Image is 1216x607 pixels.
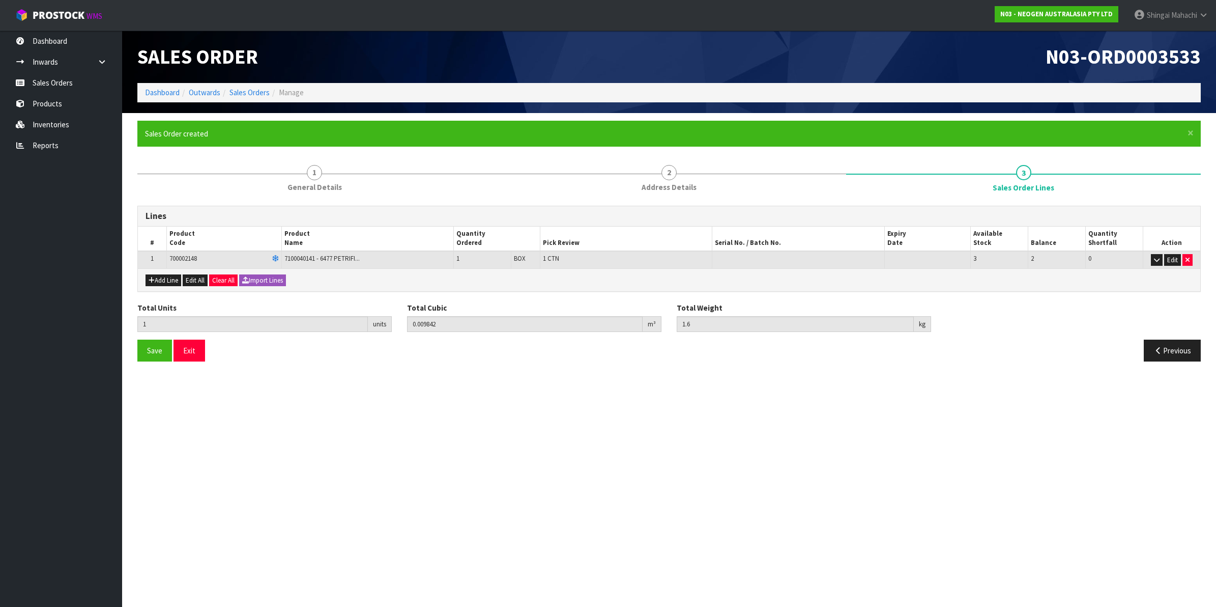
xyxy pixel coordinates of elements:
[239,274,286,287] button: Import Lines
[1147,10,1170,20] span: Shingai
[712,227,885,251] th: Serial No. / Batch No.
[279,88,304,97] span: Manage
[209,274,238,287] button: Clear All
[284,254,360,263] span: 7100040141 - 6477 PETRIFI...
[189,88,220,97] a: Outwards
[33,9,84,22] span: ProStock
[145,129,208,139] span: Sales Order created
[1144,340,1201,362] button: Previous
[1088,254,1091,263] span: 0
[146,274,181,287] button: Add Line
[677,316,914,332] input: Total Weight
[456,254,459,263] span: 1
[166,227,281,251] th: Product Code
[145,88,180,97] a: Dashboard
[183,274,208,287] button: Edit All
[1046,44,1201,69] span: N03-ORD0003533
[138,227,166,251] th: #
[1171,10,1197,20] span: Mahachi
[661,165,677,180] span: 2
[514,254,526,263] span: BOX
[1188,126,1194,140] span: ×
[540,227,712,251] th: Pick Review
[454,227,540,251] th: Quantity Ordered
[272,256,279,262] i: Frozen Goods
[884,227,970,251] th: Expiry Date
[973,254,976,263] span: 3
[229,88,270,97] a: Sales Orders
[642,182,697,192] span: Address Details
[307,165,322,180] span: 1
[169,254,197,263] span: 700002148
[543,254,559,263] span: 1 CTN
[86,11,102,21] small: WMS
[146,211,1193,221] h3: Lines
[1164,254,1181,266] button: Edit
[137,198,1201,370] span: Sales Order Lines
[15,9,28,21] img: cube-alt.png
[971,227,1028,251] th: Available Stock
[287,182,342,192] span: General Details
[407,316,643,332] input: Total Cubic
[643,316,661,333] div: m³
[1028,227,1085,251] th: Balance
[677,302,722,313] label: Total Weight
[173,340,205,362] button: Exit
[137,44,258,69] span: Sales Order
[914,316,931,333] div: kg
[407,302,447,313] label: Total Cubic
[281,227,454,251] th: Product Name
[137,340,172,362] button: Save
[368,316,392,333] div: units
[1000,10,1113,18] strong: N03 - NEOGEN AUSTRALASIA PTY LTD
[137,302,177,313] label: Total Units
[1016,165,1031,180] span: 3
[1031,254,1034,263] span: 2
[1143,227,1200,251] th: Action
[151,254,154,263] span: 1
[1085,227,1143,251] th: Quantity Shortfall
[993,182,1054,193] span: Sales Order Lines
[137,316,368,332] input: Total Units
[147,346,162,355] span: Save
